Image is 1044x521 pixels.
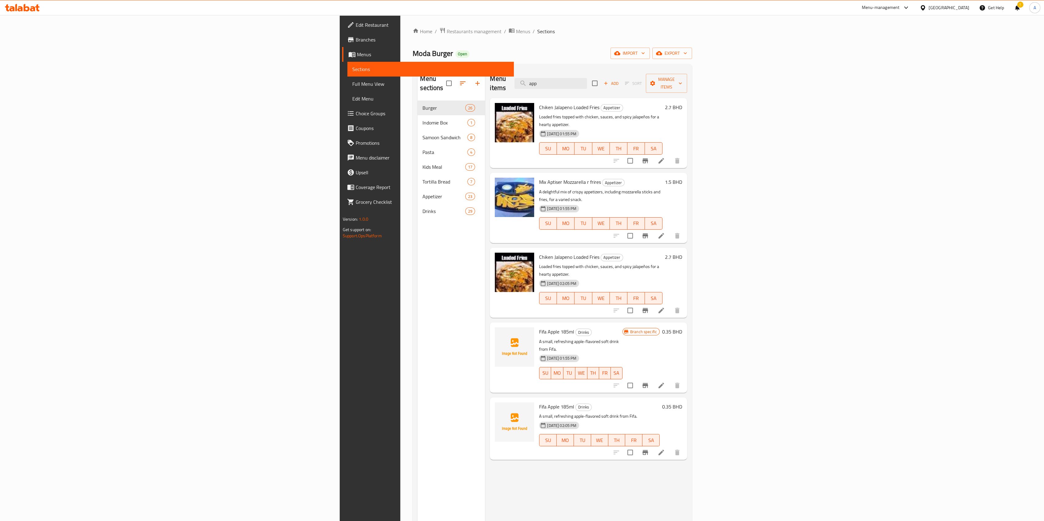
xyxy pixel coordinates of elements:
[418,189,485,204] div: Appetizer23
[542,436,554,445] span: SU
[662,402,682,411] h6: 0.35 BHD
[638,303,653,318] button: Branch-specific-item
[658,449,665,456] a: Edit menu item
[356,184,509,191] span: Coverage Report
[611,436,623,445] span: TH
[418,115,485,130] div: Indomie Box1
[574,434,591,446] button: TU
[465,163,475,171] div: items
[466,194,475,199] span: 23
[670,303,685,318] button: delete
[603,80,619,87] span: Add
[342,150,514,165] a: Menu disclaimer
[630,294,642,303] span: FR
[422,148,467,156] span: Pasta
[418,174,485,189] div: Tortilla Bread7
[352,95,509,102] span: Edit Menu
[342,106,514,121] a: Choice Groups
[342,195,514,209] a: Grocery Checklist
[557,434,574,446] button: MO
[625,434,642,446] button: FR
[356,21,509,29] span: Edit Restaurant
[578,369,585,377] span: WE
[862,4,900,11] div: Menu-management
[422,207,465,215] span: Drinks
[595,219,607,228] span: WE
[542,144,554,153] span: SU
[539,217,557,230] button: SU
[595,294,607,303] span: WE
[612,219,625,228] span: TH
[342,136,514,150] a: Promotions
[342,18,514,32] a: Edit Restaurant
[576,436,589,445] span: TU
[658,382,665,389] a: Edit menu item
[539,177,601,187] span: Mix Aptiser Mozzarella r frires
[588,77,601,90] span: Select section
[601,104,623,111] span: Appetizer
[347,77,514,91] a: Full Menu View
[595,144,607,153] span: WE
[652,48,692,59] button: export
[551,367,563,379] button: MO
[563,367,575,379] button: TU
[645,217,662,230] button: SA
[621,79,646,88] span: Select section first
[594,436,606,445] span: WE
[610,48,650,59] button: import
[601,79,621,88] span: Add item
[467,119,475,126] div: items
[665,103,682,112] h6: 2.7 BHD
[539,292,557,304] button: SU
[577,219,590,228] span: TU
[647,294,660,303] span: SA
[557,142,574,155] button: MO
[658,307,665,314] a: Edit menu item
[624,229,637,242] span: Select to update
[465,104,475,112] div: items
[468,120,475,126] span: 1
[577,144,590,153] span: TU
[342,180,514,195] a: Coverage Report
[516,28,530,35] span: Menus
[466,164,475,170] span: 17
[422,178,467,185] span: Tortilla Bread
[601,254,623,261] div: Appetizer
[624,304,637,317] span: Select to update
[601,104,623,112] div: Appetizer
[554,369,561,377] span: MO
[418,98,485,221] nav: Menu sections
[539,434,557,446] button: SU
[628,436,640,445] span: FR
[575,329,592,336] div: Drinks
[575,404,592,411] div: Drinks
[624,379,637,392] span: Select to update
[514,78,587,89] input: search
[343,215,358,223] span: Version:
[574,217,592,230] button: TU
[422,134,467,141] span: Samoon Sandwich
[539,113,662,128] p: Loaded fries topped with chicken, sauces, and spicy jalapeños for a hearty appetizer.
[601,254,623,261] span: Appetizer
[342,32,514,47] a: Branches
[352,65,509,73] span: Sections
[559,436,571,445] span: MO
[343,232,382,240] a: Support.OpsPlatform
[1034,4,1036,11] span: A
[610,217,627,230] button: TH
[575,367,587,379] button: WE
[539,327,574,336] span: Fifa Apple 185ml
[638,378,653,393] button: Branch-specific-item
[599,367,611,379] button: FR
[422,119,467,126] span: Indomie Box
[602,179,624,186] span: Appetizer
[356,36,509,43] span: Branches
[929,4,969,11] div: [GEOGRAPHIC_DATA]
[418,160,485,174] div: Kids Meal17
[647,219,660,228] span: SA
[574,292,592,304] button: TU
[539,412,660,420] p: A small, refreshing apple-flavored soft drink from Fifa.
[610,142,627,155] button: TH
